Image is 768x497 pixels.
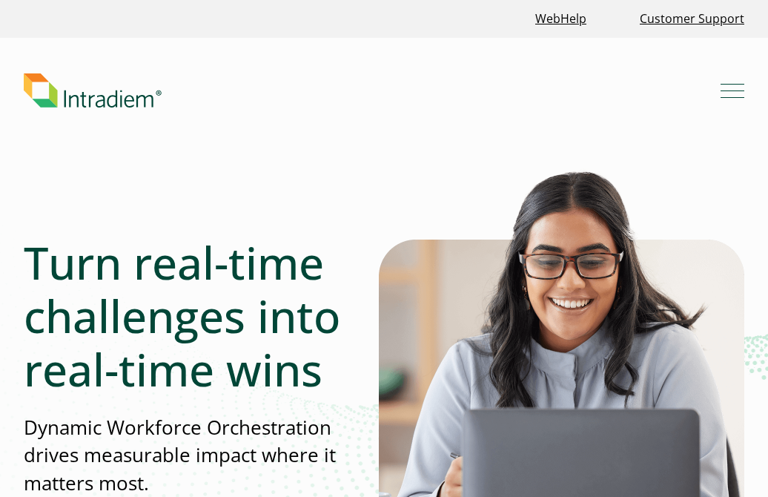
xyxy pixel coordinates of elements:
a: Customer Support [634,3,750,35]
p: Dynamic Workforce Orchestration drives measurable impact where it matters most. [24,414,348,497]
a: Link opens in a new window [529,3,592,35]
a: Link to homepage of Intradiem [24,73,721,108]
button: Mobile Navigation Button [721,79,744,102]
img: Intradiem [24,73,162,108]
h1: Turn real-time challenges into real-time wins [24,236,348,396]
